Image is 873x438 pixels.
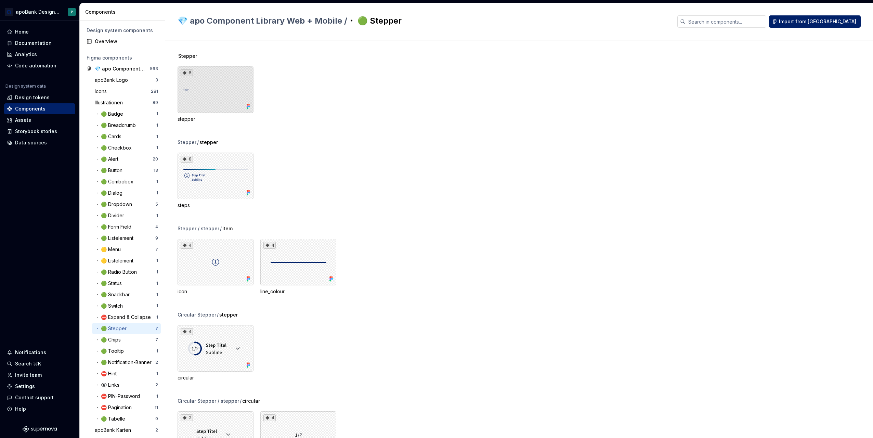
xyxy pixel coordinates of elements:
[181,69,193,76] div: 5
[95,348,127,355] div: ・ 🟢 Tooltip
[92,255,161,266] a: ・ 🟡 Listelement1
[181,414,193,421] div: 2
[92,278,161,289] a: ・ 🟢 Status1
[156,134,158,139] div: 1
[15,405,26,412] div: Help
[16,9,60,15] div: apoBank Designsystem
[156,190,158,196] div: 1
[95,269,140,275] div: ・ 🟢 Radio Button
[222,225,233,232] span: item
[155,382,158,388] div: 2
[15,349,46,356] div: Notifications
[95,111,126,117] div: ・ 🟢 Badge
[95,133,124,140] div: ・ 🟢 Cards
[92,75,161,86] a: apoBank Logo3
[4,60,75,71] a: Code automation
[260,288,336,295] div: line_colour
[4,126,75,137] a: Storybook stories
[92,142,161,153] a: ・ 🟢 Checkbox1
[92,210,161,221] a: ・ 🟢 Divider1
[178,153,253,209] div: 8steps
[178,15,669,26] h2: ・ 🟢 Stepper
[95,280,125,287] div: ・ 🟢 Status
[178,66,253,123] div: 5stepper
[95,302,126,309] div: ・ 🟢 Switch
[71,9,73,15] div: P
[156,213,158,218] div: 1
[92,391,161,402] a: ・ ⛔ PIN-Password1
[92,413,161,424] a: ・ 🟢 Tabelle9
[95,178,136,185] div: ・ 🟢 Combobox
[178,239,253,295] div: 4icon
[95,382,122,388] div: ・ 👁‍🗨 Links
[4,103,75,114] a: Components
[155,427,158,433] div: 2
[92,154,161,165] a: ・ 🟢 Alert20
[156,281,158,286] div: 1
[95,167,125,174] div: ・ 🟢 Button
[155,247,158,252] div: 7
[156,269,158,275] div: 1
[15,117,31,124] div: Assets
[178,288,253,295] div: icon
[92,334,161,345] a: ・ 🟢 Chips7
[95,325,129,332] div: ・ 🟢 Stepper
[153,156,158,162] div: 20
[92,97,161,108] a: Illustrationen89
[95,370,119,377] div: ・ ⛔ Hint
[95,314,154,321] div: ・ ⛔ Expand & Collapse
[178,398,239,404] div: Circular Stepper / stepper
[1,4,78,19] button: apoBank DesignsystemP
[263,414,276,421] div: 4
[4,26,75,37] a: Home
[15,128,57,135] div: Storybook stories
[178,202,253,209] div: steps
[263,242,276,249] div: 4
[87,54,158,61] div: Figma components
[95,291,132,298] div: ・ 🟢 Snackbar
[199,139,218,146] span: stepper
[95,359,154,366] div: ・ 🟢 Notification-Banner
[156,123,158,128] div: 1
[23,426,57,433] svg: Supernova Logo
[156,292,158,297] div: 1
[4,381,75,392] a: Settings
[92,267,161,278] a: ・ 🟢 Radio Button1
[156,348,158,354] div: 1
[5,8,13,16] img: e2a5b078-0b6a-41b7-8989-d7f554be194d.png
[87,27,158,34] div: Design system components
[178,139,196,146] div: Stepper
[217,311,219,318] span: /
[155,360,158,365] div: 2
[181,242,193,249] div: 4
[95,201,135,208] div: ・ 🟢 Dropdown
[156,145,158,151] div: 1
[155,405,158,410] div: 11
[4,137,75,148] a: Data sources
[92,199,161,210] a: ・ 🟢 Dropdown5
[95,336,123,343] div: ・ 🟢 Chips
[260,239,336,295] div: 4line_colour
[4,347,75,358] button: Notifications
[95,65,146,72] div: 💎 apo Component Library Web + Mobile
[15,139,47,146] div: Data sources
[95,122,139,129] div: ・ 🟢 Breadcrumb
[15,105,45,112] div: Components
[178,374,253,381] div: circular
[155,337,158,343] div: 7
[4,49,75,60] a: Analytics
[92,323,161,334] a: ・ 🟢 Stepper7
[15,372,42,378] div: Invite team
[4,92,75,103] a: Design tokens
[156,258,158,263] div: 1
[156,371,158,376] div: 1
[156,394,158,399] div: 1
[156,111,158,117] div: 1
[197,139,199,146] span: /
[95,235,136,242] div: ・ 🟢 Listelement
[150,66,158,72] div: 563
[84,63,161,74] a: 💎 apo Component Library Web + Mobile563
[4,392,75,403] button: Contact support
[95,427,134,434] div: apoBank Karten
